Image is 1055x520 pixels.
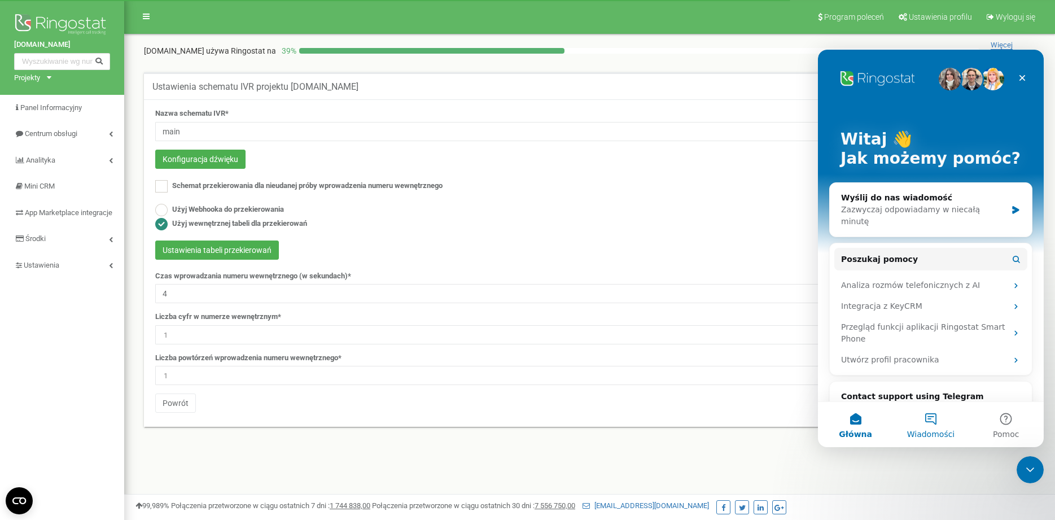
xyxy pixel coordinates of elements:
[25,129,77,138] span: Centrum obsługi
[155,394,196,413] button: Powrót
[996,12,1035,21] span: Wyloguj się
[14,73,40,84] div: Projekty
[14,40,110,50] a: [DOMAIN_NAME]
[991,41,1029,60] span: Więcej szczegółów
[155,325,1024,344] span: 1
[909,12,972,21] span: Ustawienia profilu
[155,241,279,260] button: Ustawienia tabeli przekierowań
[172,204,284,215] label: Użyj Webhooka do przekierowania
[20,103,82,112] span: Panel Informacyjny
[155,353,342,364] label: Liczba powtórzeń wprowadzenia numeru wewnętrznego*
[171,501,370,510] span: Połączenia przetworzone w ciągu ostatnich 7 dni :
[152,82,358,92] h5: Ustawienia schematu IVR projektu [DOMAIN_NAME]
[155,150,246,169] button: Konfiguracja dźwięku
[155,108,229,119] label: Nazwa schematu IVR*
[6,487,33,514] button: Open CMP widget
[372,501,575,510] span: Połączenia przetworzone w ciągu ostatnich 30 dni :
[25,208,112,217] span: App Marketplace integracje
[24,261,59,269] span: Ustawienia
[1017,456,1044,483] iframe: Intercom live chat
[159,368,1020,384] span: 1
[155,271,351,282] label: Czas wprowadzania numeru wewnętrznego (w sekundach)*
[25,234,46,243] span: Środki
[276,45,299,56] p: 39 %
[818,50,1044,447] iframe: Intercom live chat
[155,366,1024,385] span: 1
[155,312,281,322] label: Liczba cyfr w numerze wewnętrznym*
[14,53,110,70] input: Wyszukiwanie wg numeru
[824,12,884,21] span: Program poleceń
[172,181,443,190] span: Schemat przekierowania dla nieudanej próby wprowadzenia numeru wewnętrznego
[26,156,55,164] span: Analityka
[535,501,575,510] u: 7 556 750,00
[583,501,709,510] a: [EMAIL_ADDRESS][DOMAIN_NAME]
[206,46,276,55] span: używa Ringostat na
[330,501,370,510] u: 1 744 838,00
[144,45,276,56] p: [DOMAIN_NAME]
[135,501,169,510] span: 99,989%
[159,327,1020,343] span: 1
[172,219,307,229] label: Użyj wewnętrznej tabeli dla przekierowań
[24,182,55,190] span: Mini CRM
[14,11,110,40] img: Ringostat logo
